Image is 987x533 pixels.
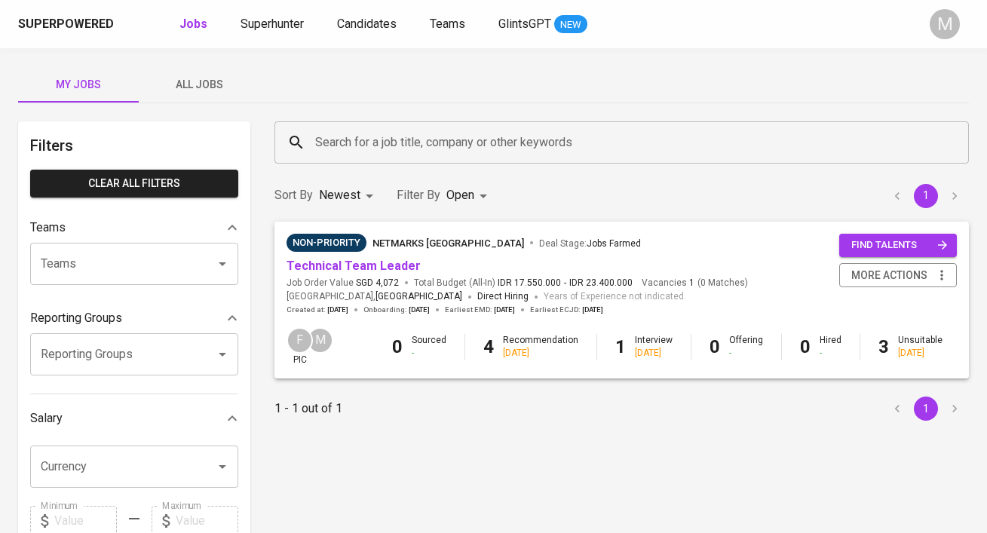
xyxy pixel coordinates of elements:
span: Direct Hiring [477,291,529,302]
div: pic [287,327,313,366]
div: [DATE] [503,347,578,360]
span: Jobs Farmed [587,238,641,249]
span: [DATE] [409,305,430,315]
div: Newest [319,182,379,210]
button: page 1 [914,397,938,421]
span: Job Order Value [287,277,399,289]
div: Recommendation [503,334,578,360]
div: Unsuitable [898,334,943,360]
span: Vacancies ( 0 Matches ) [642,277,748,289]
span: [GEOGRAPHIC_DATA] [375,289,462,305]
span: Open [446,188,474,202]
span: Earliest EMD : [445,305,515,315]
a: GlintsGPT NEW [498,15,587,34]
span: [DATE] [494,305,515,315]
a: Candidates [337,15,400,34]
nav: pagination navigation [883,397,969,421]
div: Sourced [412,334,446,360]
span: SGD 4,072 [356,277,399,289]
span: more actions [851,266,927,285]
b: 0 [392,336,403,357]
a: Superhunter [241,15,307,34]
span: Onboarding : [363,305,430,315]
p: Newest [319,186,360,204]
div: Offering [729,334,763,360]
b: Jobs [179,17,207,31]
h6: Filters [30,133,238,158]
button: find talents [839,234,957,257]
div: - [729,347,763,360]
div: Superpowered [18,16,114,33]
p: Filter By [397,186,440,204]
div: M [930,9,960,39]
span: My Jobs [27,75,130,94]
div: Sufficient Talents in Pipeline [287,234,366,252]
div: [DATE] [898,347,943,360]
b: 1 [615,336,626,357]
span: [DATE] [582,305,603,315]
div: M [307,327,333,354]
span: Clear All filters [42,174,226,193]
img: app logo [117,13,137,35]
div: Interview [635,334,673,360]
b: 0 [800,336,811,357]
b: 0 [710,336,720,357]
div: Reporting Groups [30,303,238,333]
a: Superpoweredapp logo [18,13,137,35]
span: Earliest ECJD : [530,305,603,315]
a: Teams [430,15,468,34]
span: IDR 23.400.000 [569,277,633,289]
span: GlintsGPT [498,17,551,31]
span: All Jobs [148,75,250,94]
span: Years of Experience not indicated. [544,289,686,305]
span: find talents [851,237,948,254]
span: Non-Priority [287,235,366,250]
div: Teams [30,213,238,243]
a: Jobs [179,15,210,34]
span: Superhunter [241,17,304,31]
p: Sort By [274,186,313,204]
span: - [564,277,566,289]
div: Open [446,182,492,210]
span: Netmarks [GEOGRAPHIC_DATA] [372,237,524,249]
span: NEW [554,17,587,32]
button: Open [212,344,233,365]
div: Salary [30,403,238,433]
span: Deal Stage : [539,238,641,249]
nav: pagination navigation [883,184,969,208]
p: Salary [30,409,63,427]
span: [DATE] [327,305,348,315]
button: Open [212,456,233,477]
span: [GEOGRAPHIC_DATA] , [287,289,462,305]
button: page 1 [914,184,938,208]
p: Reporting Groups [30,309,122,327]
span: IDR 17.550.000 [498,277,561,289]
b: 4 [483,336,494,357]
span: Total Budget (All-In) [414,277,633,289]
p: 1 - 1 out of 1 [274,400,342,418]
span: Candidates [337,17,397,31]
div: [DATE] [635,347,673,360]
button: Clear All filters [30,170,238,198]
a: Technical Team Leader [287,259,421,273]
p: Teams [30,219,66,237]
span: 1 [687,277,694,289]
div: - [412,347,446,360]
div: F [287,327,313,354]
button: Open [212,253,233,274]
b: 3 [878,336,889,357]
div: Hired [820,334,841,360]
span: Teams [430,17,465,31]
span: Created at : [287,305,348,315]
div: - [820,347,841,360]
button: more actions [839,263,957,288]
